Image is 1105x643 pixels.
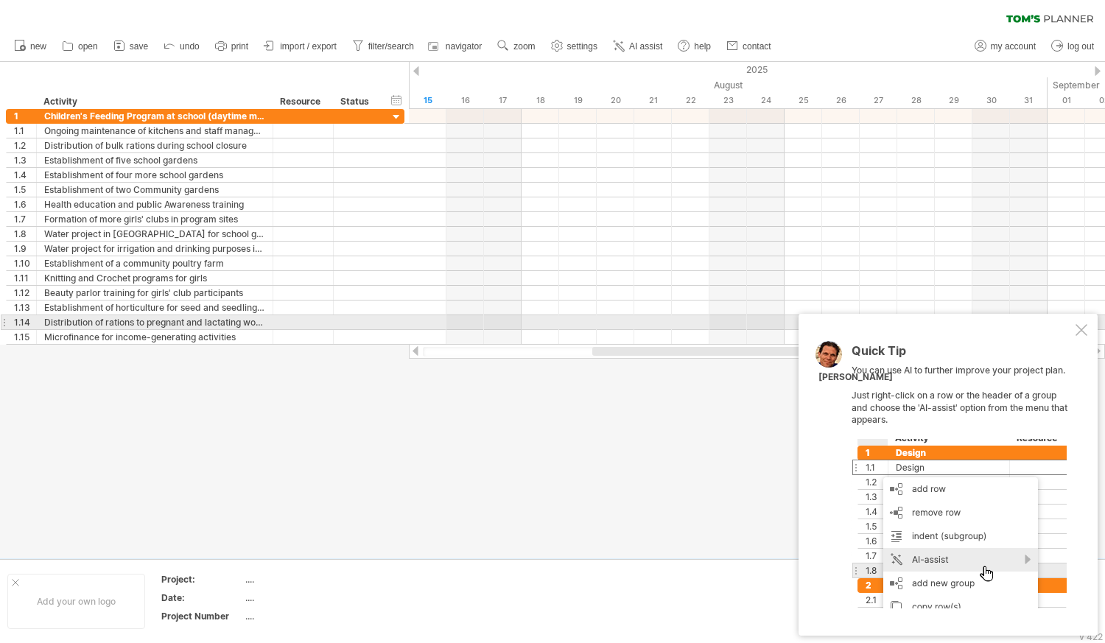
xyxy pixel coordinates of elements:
div: v 422 [1079,631,1103,642]
span: settings [567,41,597,52]
span: navigator [446,41,482,52]
div: Beauty parlor training for girls' club participants [44,286,265,300]
div: Knitting and Crochet programs for girls [44,271,265,285]
span: AI assist [629,41,662,52]
a: contact [723,37,776,56]
div: Monday, 25 August 2025 [785,93,822,108]
div: Microfinance for income-generating activities [44,330,265,344]
a: import / export [260,37,341,56]
div: 1.2 [14,138,36,152]
div: [PERSON_NAME] [818,371,893,384]
div: Establishment of four more school gardens [44,168,265,182]
div: 1.11 [14,271,36,285]
div: 1.15 [14,330,36,344]
div: Ongoing maintenance of kitchens and staff management [44,124,265,138]
div: Friday, 15 August 2025 [409,93,446,108]
div: 1.9 [14,242,36,256]
div: Establishment of horticulture for seed and seedlings production [44,301,265,315]
div: .... [245,591,369,604]
a: open [58,37,102,56]
div: Date: [161,591,242,604]
a: my account [971,37,1040,56]
div: You can use AI to further improve your project plan. Just right-click on a row or the header of a... [852,345,1073,608]
div: Establishment of a community poultry farm [44,256,265,270]
div: Project: [161,573,242,586]
div: Distribution of rations to pregnant and lactating women [44,315,265,329]
div: Monday, 18 August 2025 [522,93,559,108]
div: 1.7 [14,212,36,226]
div: Saturday, 23 August 2025 [709,93,747,108]
div: Activity [43,94,264,109]
span: my account [991,41,1036,52]
a: help [674,37,715,56]
a: settings [547,37,602,56]
span: import / export [280,41,337,52]
div: Status [340,94,373,109]
div: Project Number [161,610,242,622]
div: Resource [280,94,325,109]
span: log out [1067,41,1094,52]
div: Tuesday, 26 August 2025 [822,93,860,108]
div: Sunday, 17 August 2025 [484,93,522,108]
span: new [30,41,46,52]
div: 1.14 [14,315,36,329]
span: filter/search [368,41,414,52]
span: save [130,41,148,52]
div: Distribution of bulk rations during school closure [44,138,265,152]
div: Friday, 29 August 2025 [935,93,972,108]
div: Monday, 1 September 2025 [1048,93,1085,108]
div: Formation of more girls' clubs in program sites [44,212,265,226]
div: 1.10 [14,256,36,270]
div: Water project for irrigation and drinking purposes in [GEOGRAPHIC_DATA] program site [44,242,265,256]
div: Children's Feeding Program at school (daytime meals) [44,109,265,123]
div: Thursday, 21 August 2025 [634,93,672,108]
div: 1.13 [14,301,36,315]
a: save [110,37,152,56]
div: 1 [14,109,36,123]
div: Establishment of two Community gardens [44,183,265,197]
div: 1.6 [14,197,36,211]
a: zoom [494,37,539,56]
span: open [78,41,98,52]
div: 1.4 [14,168,36,182]
span: contact [743,41,771,52]
div: 1.5 [14,183,36,197]
div: Friday, 22 August 2025 [672,93,709,108]
div: Saturday, 30 August 2025 [972,93,1010,108]
div: Sunday, 31 August 2025 [1010,93,1048,108]
span: zoom [513,41,535,52]
span: help [694,41,711,52]
div: Saturday, 16 August 2025 [446,93,484,108]
div: 1.3 [14,153,36,167]
a: log out [1048,37,1098,56]
div: Sunday, 24 August 2025 [747,93,785,108]
div: Add your own logo [7,574,145,629]
a: new [10,37,51,56]
div: Quick Tip [852,345,1073,365]
div: Water project in [GEOGRAPHIC_DATA] for school garden and drinking water [44,227,265,241]
div: 1.12 [14,286,36,300]
a: filter/search [348,37,418,56]
div: Health education and public Awareness training [44,197,265,211]
a: print [211,37,253,56]
div: Wednesday, 20 August 2025 [597,93,634,108]
div: Thursday, 28 August 2025 [897,93,935,108]
a: undo [160,37,204,56]
span: undo [180,41,200,52]
a: navigator [426,37,486,56]
div: 1.8 [14,227,36,241]
div: .... [245,610,369,622]
span: print [231,41,248,52]
a: AI assist [609,37,667,56]
div: 1.1 [14,124,36,138]
div: Wednesday, 27 August 2025 [860,93,897,108]
div: Tuesday, 19 August 2025 [559,93,597,108]
div: Establishment of five school gardens [44,153,265,167]
div: .... [245,573,369,586]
